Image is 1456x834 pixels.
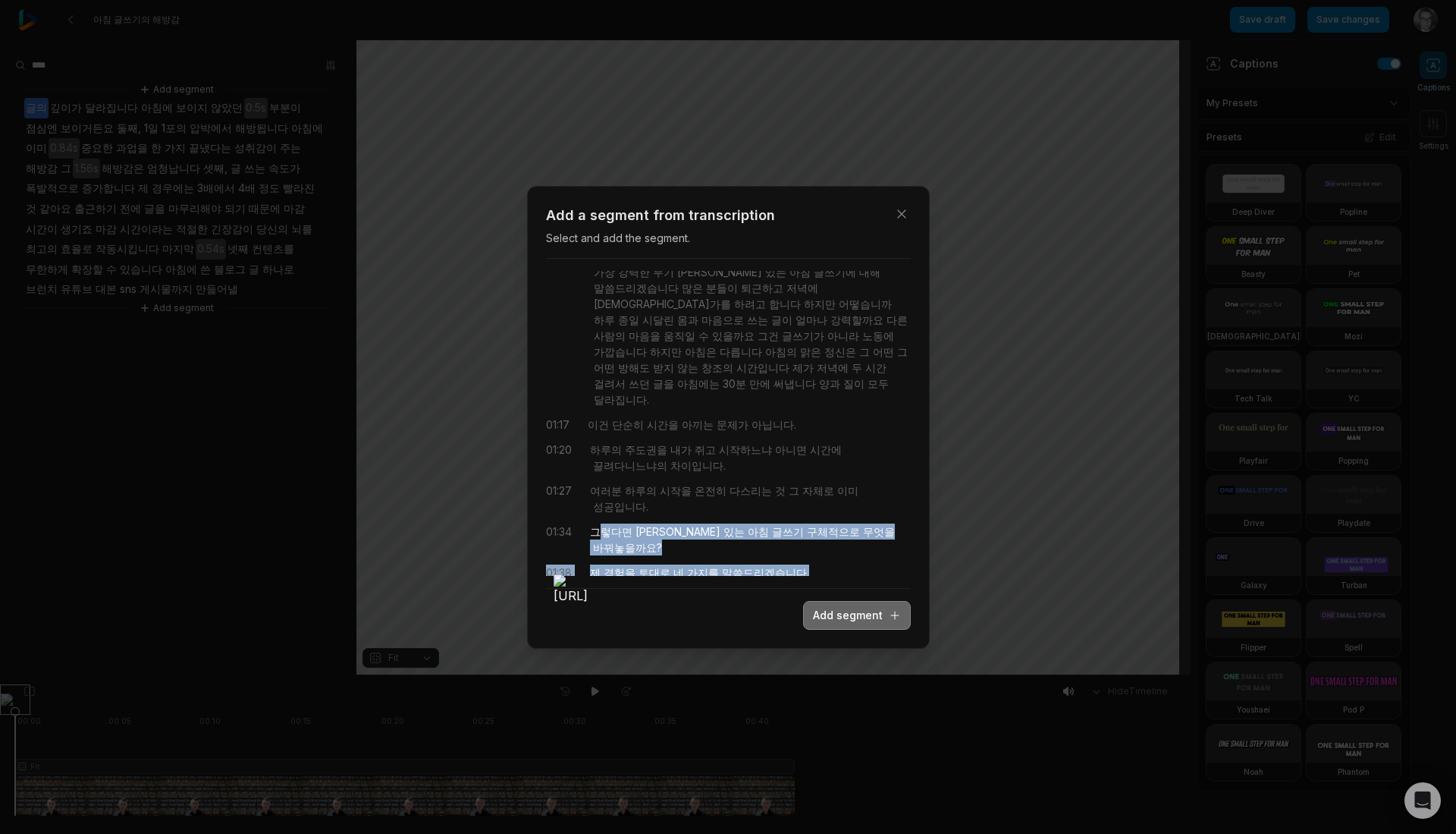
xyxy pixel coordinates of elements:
span: 그 [856,344,870,360]
span: 다릅니다 [717,344,762,360]
span: 강력할까요 [827,312,883,328]
span: 하루의 [590,442,622,458]
span: 사람의 [591,328,626,344]
span: 분들이 [703,280,738,296]
span: 아침 [745,524,769,540]
span: 질이 [840,376,864,392]
span: 무기 [650,264,674,280]
span: 가장 [591,264,615,280]
span: 정신은 [821,344,856,360]
img: icon-4ce3ab2c.png [554,574,588,587]
span: 하려고 [731,296,766,312]
span: 것 [772,483,786,499]
span: 마음을 [626,328,661,344]
div: Open Intercom Messenger [1404,782,1441,819]
span: 아침 [786,264,811,280]
span: 온전히 [692,483,726,499]
span: 그렇다면 [590,524,632,540]
span: 강력한 [615,264,650,280]
span: 아니면 [772,442,807,458]
span: 대해 [856,264,880,280]
span: 내가 [667,442,692,458]
span: 아끼는 [679,417,714,433]
span: 30분 [720,376,746,392]
span: 글쓰기에 [811,264,856,280]
span: 마음으로 [698,312,744,328]
span: 걸려서 [591,376,626,392]
span: 수 [695,328,709,344]
div: 01:17 [546,417,570,433]
span: 종일 [615,312,639,328]
span: 있는 [720,524,745,540]
span: 쓰던 [626,376,650,392]
div: 01:34 [546,524,572,555]
span: 구체적으로 [804,524,860,540]
span: 얼마나 [792,312,827,328]
span: 끌려다니느냐의 [590,458,667,474]
span: 단순히 [609,417,644,433]
span: 가깝습니다 [591,344,647,360]
span: 하지만 [647,344,682,360]
span: 양과 [816,376,840,392]
span: 글쓰기가 [779,328,824,344]
span: 시간을 [644,417,679,433]
span: 말씀드리겠습니다. [719,565,809,581]
span: 어떤 [870,344,894,360]
span: 두 [849,360,862,376]
div: 01:38 [546,565,572,581]
span: 받지 [650,360,674,376]
span: 다스리는 [726,483,772,499]
span: 주도권을 [622,442,667,458]
span: 경험을 [601,565,635,581]
span: 어떤 [591,360,615,376]
span: 방해도 [615,360,650,376]
span: 노동에 [859,328,894,344]
span: 문제가 [714,417,748,433]
span: 퇴근하고 [738,280,783,296]
span: [PERSON_NAME] [674,264,762,280]
span: 자체로 [799,483,834,499]
span: 여러분 [590,483,622,499]
span: 글을 [650,376,674,392]
span: 저녁에 [814,360,849,376]
span: 성공입니다. [590,499,648,515]
span: 아니라 [824,328,859,344]
span: 만에 [746,376,770,392]
span: [PERSON_NAME] [632,524,720,540]
span: 그건 [755,328,779,344]
button: Add segment [803,601,911,630]
span: 그 [894,344,908,360]
span: 아침에는 [674,376,720,392]
span: 바꿔놓을까요? [590,540,662,555]
span: [URL] [554,588,588,603]
span: 하지만 [801,296,836,312]
span: 합니다 [766,296,801,312]
span: 않는 [674,360,698,376]
span: 차이입니다. [667,458,726,474]
span: 가지를 [684,565,719,581]
span: 많은 [679,280,703,296]
span: 쓰는 [744,312,768,328]
span: 있을까요 [709,328,755,344]
span: 제 [590,565,601,581]
span: 아닙니다. [748,417,796,433]
span: 써냅니다 [770,376,816,392]
span: 시간에 [807,442,842,458]
span: 맑은 [797,344,821,360]
span: 시작하느냐 [716,442,772,458]
span: 이미 [834,483,858,499]
span: 움직일 [661,328,695,344]
span: [DEMOGRAPHIC_DATA]가를 [591,296,731,312]
span: 하루의 [622,483,657,499]
span: 창조의 [698,360,733,376]
span: 하루 [591,312,615,328]
span: 저녁에 [783,280,818,296]
span: 아침의 [762,344,797,360]
span: 토대로 [635,565,670,581]
div: 00:16 [546,184,573,408]
span: 시달린 [639,312,674,328]
span: 다른 [883,312,908,328]
span: 쥐고 [692,442,716,458]
span: 제가 [789,360,814,376]
span: 모두 [864,376,889,392]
